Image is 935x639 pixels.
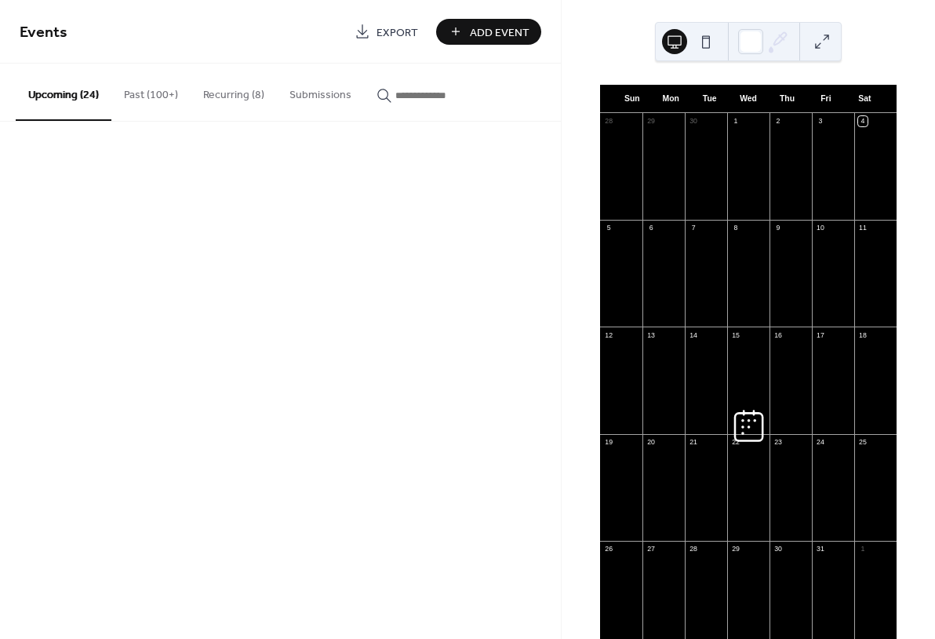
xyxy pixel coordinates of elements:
[773,437,783,447] div: 23
[816,224,825,233] div: 10
[689,545,698,554] div: 28
[604,437,613,447] div: 19
[689,437,698,447] div: 21
[768,85,806,113] div: Thu
[816,545,825,554] div: 31
[191,64,277,119] button: Recurring (8)
[731,330,740,340] div: 15
[858,437,868,447] div: 25
[773,545,783,554] div: 30
[816,437,825,447] div: 24
[773,116,783,126] div: 2
[690,85,729,113] div: Tue
[816,116,825,126] div: 3
[773,330,783,340] div: 16
[377,24,418,41] span: Export
[343,19,430,45] a: Export
[646,330,656,340] div: 13
[858,330,868,340] div: 18
[646,437,656,447] div: 20
[731,437,740,447] div: 22
[652,85,690,113] div: Mon
[604,545,613,554] div: 26
[773,224,783,233] div: 9
[806,85,845,113] div: Fri
[16,64,111,121] button: Upcoming (24)
[646,224,656,233] div: 6
[436,19,541,45] button: Add Event
[277,64,364,119] button: Submissions
[731,545,740,554] div: 29
[858,116,868,126] div: 4
[111,64,191,119] button: Past (100+)
[604,330,613,340] div: 12
[604,224,613,233] div: 5
[689,224,698,233] div: 7
[729,85,767,113] div: Wed
[816,330,825,340] div: 17
[858,224,868,233] div: 11
[858,545,868,554] div: 1
[646,116,656,126] div: 29
[613,85,651,113] div: Sun
[731,224,740,233] div: 8
[20,17,67,48] span: Events
[604,116,613,126] div: 28
[470,24,529,41] span: Add Event
[646,545,656,554] div: 27
[731,116,740,126] div: 1
[689,330,698,340] div: 14
[846,85,884,113] div: Sat
[689,116,698,126] div: 30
